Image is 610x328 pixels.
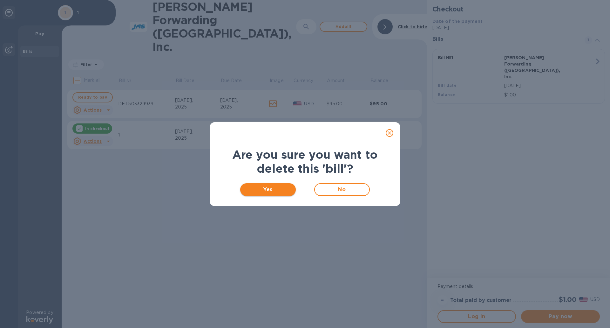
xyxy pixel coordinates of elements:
[314,183,370,196] button: No
[382,125,397,141] button: close
[320,186,364,193] span: No
[240,183,296,196] button: Yes
[232,148,378,176] b: Are you sure you want to delete this 'bill'?
[245,186,291,193] span: Yes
